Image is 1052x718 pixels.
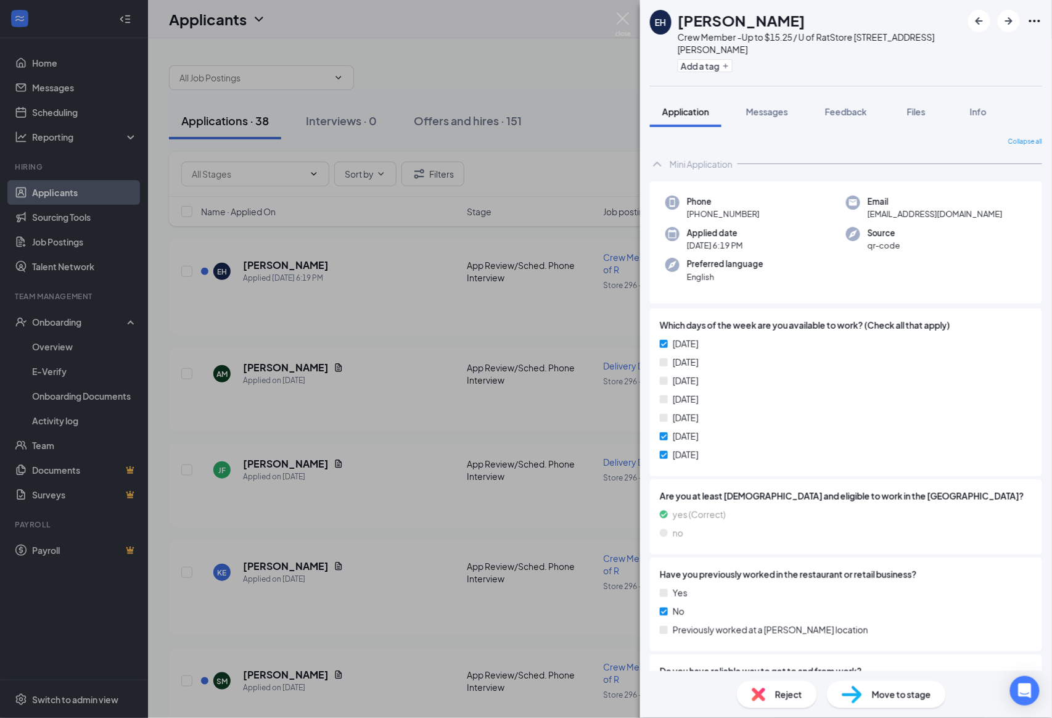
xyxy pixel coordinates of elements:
span: Collapse all [1008,137,1042,147]
button: ArrowRight [998,10,1020,32]
span: [DATE] [673,374,699,387]
span: [DATE] [673,448,699,461]
span: Yes [673,586,688,600]
button: PlusAdd a tag [678,59,733,72]
span: No [673,605,684,618]
span: yes (Correct) [673,508,726,521]
span: [DATE] [673,337,699,350]
button: ArrowLeftNew [968,10,990,32]
span: Phone [687,196,760,208]
span: Preferred language [687,258,763,270]
span: English [687,271,763,283]
div: Mini Application [670,158,733,170]
span: [DATE] [673,355,699,369]
span: Which days of the week are you available to work? (Check all that apply) [660,318,950,332]
span: Are you at least [DEMOGRAPHIC_DATA] and eligible to work in the [GEOGRAPHIC_DATA]? [660,489,1032,503]
span: Messages [746,106,788,117]
span: Do you have reliable way to get to and from work? [660,664,1032,678]
svg: Ellipses [1027,14,1042,28]
svg: ArrowRight [1001,14,1016,28]
span: [DATE] 6:19 PM [687,239,743,252]
span: [DATE] [673,411,699,424]
span: [EMAIL_ADDRESS][DOMAIN_NAME] [868,208,1003,220]
div: Crew Member -Up to $15.25 / U of R at Store [STREET_ADDRESS][PERSON_NAME] [678,31,962,56]
span: Files [907,106,926,117]
span: Application [662,106,709,117]
div: EH [655,16,666,28]
span: Feedback [825,106,867,117]
span: [DATE] [673,429,699,443]
span: no [673,526,683,540]
span: Applied date [687,227,743,239]
svg: ChevronUp [650,157,665,171]
div: Open Intercom Messenger [1010,676,1040,706]
svg: ArrowLeftNew [972,14,987,28]
span: [DATE] [673,392,699,406]
span: qr-code [868,239,900,252]
span: [PHONE_NUMBER] [687,208,760,220]
svg: Plus [722,62,729,70]
span: Email [868,196,1003,208]
h1: [PERSON_NAME] [678,10,805,31]
span: Source [868,227,900,239]
span: Previously worked at a [PERSON_NAME] location [673,623,868,637]
span: Have you previously worked in the restaurant or retail business? [660,567,917,581]
span: Info [970,106,987,117]
span: Reject [775,688,802,701]
span: Move to stage [872,688,931,701]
